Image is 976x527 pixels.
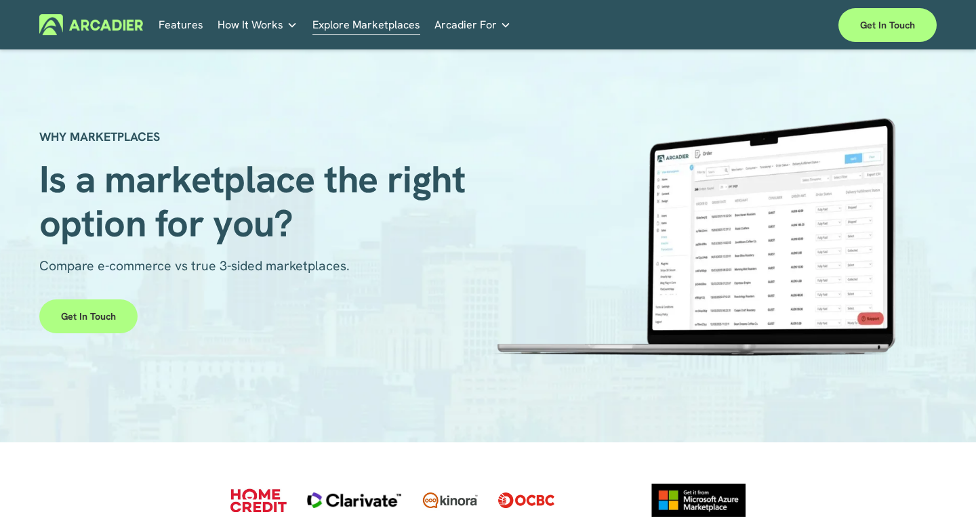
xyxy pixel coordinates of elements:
span: How It Works [218,16,283,35]
a: Get in touch [39,299,138,333]
strong: WHY MARKETPLACES [39,129,160,144]
a: Features [159,14,203,35]
a: Get in touch [838,8,937,42]
span: Arcadier For [434,16,497,35]
img: Arcadier [39,14,143,35]
span: Compare e-commerce vs true 3-sided marketplaces. [39,257,350,274]
a: folder dropdown [218,14,298,35]
a: folder dropdown [434,14,511,35]
a: Explore Marketplaces [312,14,420,35]
span: Is a marketplace the right option for you? [39,154,474,249]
